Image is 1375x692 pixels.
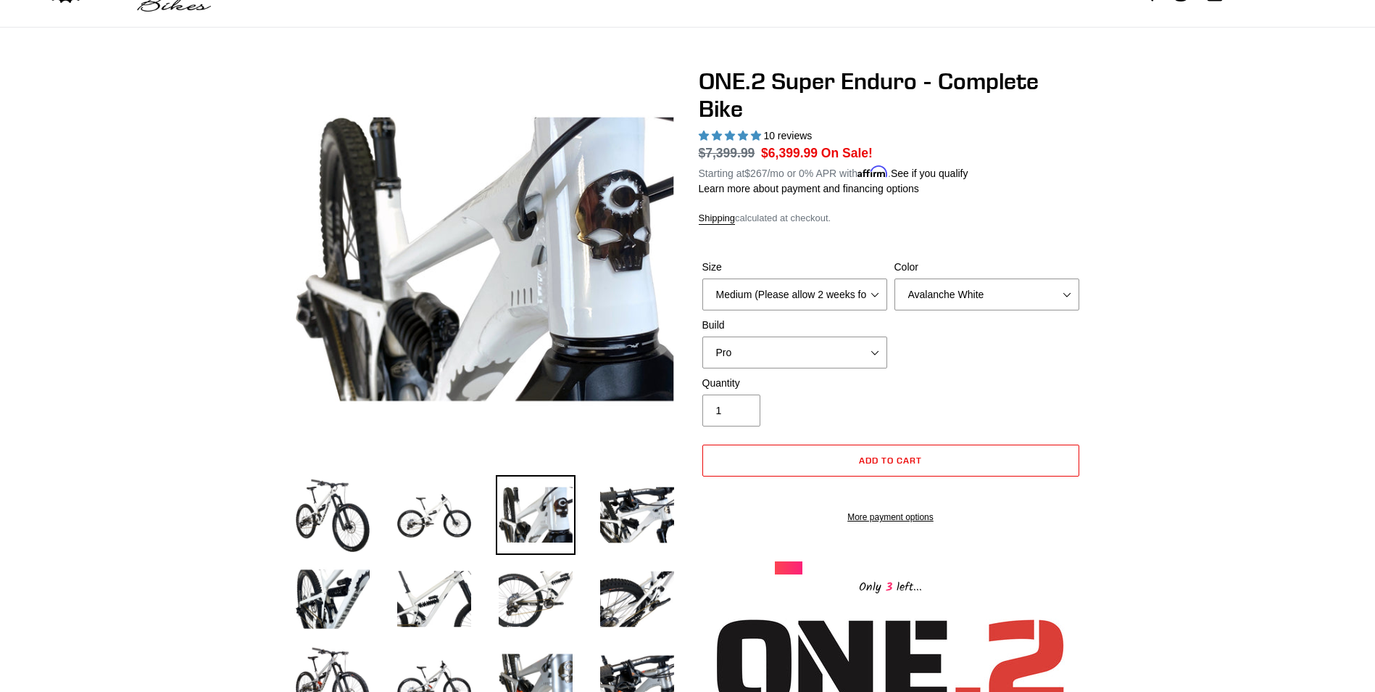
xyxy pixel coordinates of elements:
img: Load image into Gallery viewer, ONE.2 Super Enduro - Complete Bike [597,475,677,555]
span: On Sale! [821,144,873,162]
img: Load image into Gallery viewer, ONE.2 Super Enduro - Complete Bike [293,559,373,639]
span: 3 [881,578,897,596]
img: Load image into Gallery viewer, ONE.2 Super Enduro - Complete Bike [293,475,373,555]
button: Add to cart [702,445,1079,477]
s: $7,399.99 [699,146,755,160]
label: Size [702,260,887,275]
label: Build [702,318,887,333]
h1: ONE.2 Super Enduro - Complete Bike [699,67,1083,123]
img: Load image into Gallery viewer, ONE.2 Super Enduro - Complete Bike [496,475,576,555]
div: Only left... [775,574,1007,597]
span: Affirm [857,165,888,178]
span: Add to cart [859,455,922,466]
img: Load image into Gallery viewer, ONE.2 Super Enduro - Complete Bike [597,559,677,639]
img: Load image into Gallery viewer, ONE.2 Super Enduro - Complete Bike [394,559,474,639]
img: Load image into Gallery viewer, ONE.2 Super Enduro - Complete Bike [394,475,474,555]
a: Shipping [699,213,736,225]
a: Learn more about payment and financing options [699,183,919,194]
p: Starting at /mo or 0% APR with . [699,162,968,181]
label: Quantity [702,376,887,391]
span: $267 [744,168,767,179]
span: $6,399.99 [761,146,818,160]
a: More payment options [702,511,1079,524]
a: See if you qualify - Learn more about Affirm Financing (opens in modal) [891,168,968,179]
span: 10 reviews [763,130,812,141]
label: Color [894,260,1079,275]
img: Load image into Gallery viewer, ONE.2 Super Enduro - Complete Bike [496,559,576,639]
span: 5.00 stars [699,130,764,141]
div: calculated at checkout. [699,211,1083,226]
